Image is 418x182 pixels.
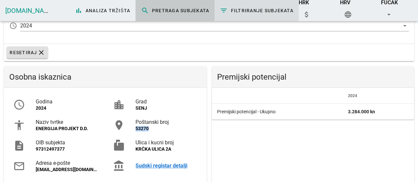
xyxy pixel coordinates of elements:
i: clear [37,49,45,56]
td: Premijski potencijal - Ukupno [212,104,343,120]
td: 3.284.000 kn [343,104,414,120]
span: Analiza tržišta [75,7,131,15]
div: 2024 [36,105,97,111]
div: [EMAIL_ADDRESS][DOMAIN_NAME] [36,167,97,172]
i: access_time [9,22,17,30]
span: Resetiraj [9,49,45,56]
div: 2024 [20,23,32,29]
i: attach_money [303,11,311,18]
div: Grad [135,98,197,105]
div: 97312497377 [36,146,97,152]
i: location_city [113,99,125,111]
div: Naziv tvrtke [36,119,97,125]
div: Poštanski broj [135,119,197,125]
i: arrow_drop_down [401,22,409,30]
a: Sudski registar detalji [135,163,197,169]
div: Godina [36,98,97,105]
div: OIB subjekta [36,139,97,146]
i: accessibility [13,119,25,131]
span: Filtriranje subjekata [220,7,293,15]
i: bar_chart [75,7,83,15]
i: description [13,140,25,152]
div: Adresa e-pošte [36,160,97,166]
i: filter_list [220,7,228,15]
div: KRČKA ULICA 2A [135,146,197,152]
div: 53270 [135,126,197,131]
div: Osobna iskaznica [4,66,207,88]
div: ENERGIJA PROJEKT D.D. [36,126,97,131]
i: mail_outline [13,160,25,172]
div: SENJ [135,105,197,111]
div: Ulica i kucni broj [135,139,197,146]
button: Resetiraj [7,47,48,58]
i: account_balance [113,160,125,172]
i: language [344,11,352,18]
span: Pretraga subjekata [141,7,209,15]
i: room [113,119,125,131]
i: search [141,7,149,15]
i: access_time [13,99,25,111]
div: Odaberite godinu2024 [20,20,409,31]
i: markunread_mailbox [113,140,125,152]
a: [DOMAIN_NAME] [5,7,55,15]
th: 2024 [343,88,414,104]
div: Premijski potencijal [212,66,414,88]
i: arrow_drop_down [385,11,393,18]
span: 2024 [348,93,357,98]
